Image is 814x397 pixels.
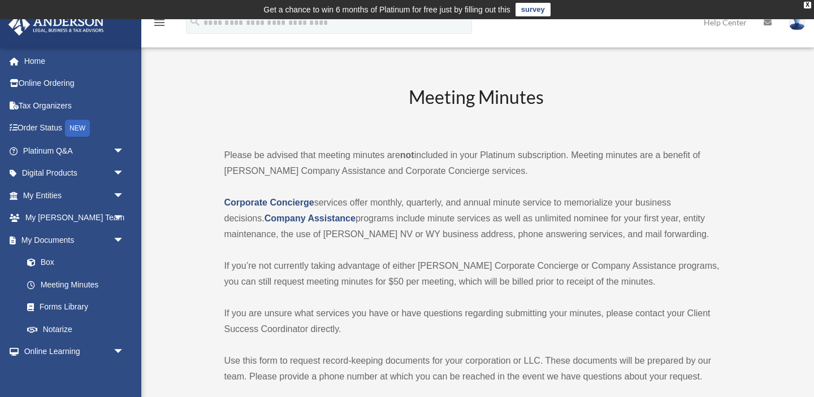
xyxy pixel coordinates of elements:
[16,251,141,274] a: Box
[113,207,136,230] span: arrow_drop_down
[113,229,136,252] span: arrow_drop_down
[153,16,166,29] i: menu
[265,213,356,223] a: Company Assistance
[153,20,166,29] a: menu
[804,2,811,8] div: close
[8,207,141,229] a: My [PERSON_NAME] Teamarrow_drop_down
[516,3,551,16] a: survey
[113,139,136,163] span: arrow_drop_down
[16,318,141,341] a: Notarize
[224,353,729,385] p: Use this form to request record-keeping documents for your corporation or LLC. These documents wi...
[789,14,806,30] img: User Pic
[65,120,90,137] div: NEW
[189,15,201,28] i: search
[224,147,729,179] p: Please be advised that meeting minutes are included in your Platinum subscription. Meeting minute...
[400,150,414,160] strong: not
[113,162,136,185] span: arrow_drop_down
[16,273,136,296] a: Meeting Minutes
[8,50,141,72] a: Home
[113,184,136,207] span: arrow_drop_down
[8,162,141,185] a: Digital Productsarrow_drop_down
[263,3,510,16] div: Get a chance to win 6 months of Platinum for free just by filling out this
[8,184,141,207] a: My Entitiesarrow_drop_down
[8,341,141,363] a: Online Learningarrow_drop_down
[8,139,141,162] a: Platinum Q&Aarrow_drop_down
[113,341,136,364] span: arrow_drop_down
[8,94,141,117] a: Tax Organizers
[8,72,141,95] a: Online Ordering
[224,198,314,207] a: Corporate Concierge
[5,14,107,36] img: Anderson Advisors Platinum Portal
[224,258,729,290] p: If you’re not currently taking advantage of either [PERSON_NAME] Corporate Concierge or Company A...
[8,117,141,140] a: Order StatusNEW
[8,229,141,251] a: My Documentsarrow_drop_down
[224,195,729,242] p: services offer monthly, quarterly, and annual minute service to memorialize your business decisio...
[224,85,729,132] h2: Meeting Minutes
[16,296,141,319] a: Forms Library
[224,306,729,337] p: If you are unsure what services you have or have questions regarding submitting your minutes, ple...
